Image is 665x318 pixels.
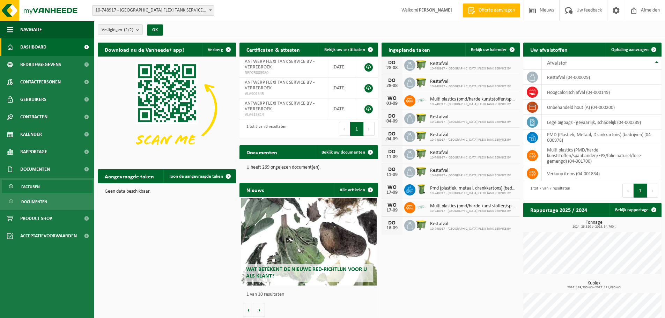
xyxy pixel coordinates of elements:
[246,165,371,170] p: U heeft 269 ongelezen document(en).
[385,190,399,195] div: 17-09
[245,59,315,70] span: ANTWERP FLEXI TANK SERVICE BV - VERREBROEK
[385,226,399,231] div: 18-09
[20,108,47,126] span: Contracten
[98,43,191,56] h2: Download nu de Vanheede+ app!
[245,80,315,91] span: ANTWERP FLEXI TANK SERVICE BV - VERREBROEK
[415,94,427,106] img: LP-SK-00500-LPE-16
[327,98,357,119] td: [DATE]
[647,184,658,198] button: Next
[385,167,399,172] div: DO
[239,183,271,197] h2: Nieuws
[430,204,516,209] span: Multi plastics (pmd/harde kunststoffen/spanbanden/eps/folie naturel/folie gemeng...
[465,43,519,57] a: Bekijk uw kalender
[20,161,50,178] span: Documenten
[542,145,662,166] td: multi plastics (PMD/harde kunststoffen/spanbanden/EPS/folie naturel/folie gemengd) (04-001700)
[527,281,662,289] h3: Kubiek
[385,83,399,88] div: 28-08
[246,292,374,297] p: 1 van 10 resultaten
[547,60,567,66] span: Afvalstof
[239,43,307,56] h2: Certificaten & attesten
[20,38,46,56] span: Dashboard
[21,180,40,193] span: Facturen
[415,112,427,124] img: WB-1100-HPE-GN-50
[606,43,661,57] a: Ophaling aanvragen
[542,166,662,181] td: verkoop items (04-001834)
[430,114,511,120] span: Restafval
[20,56,61,73] span: Bedrijfsgegevens
[385,185,399,190] div: WO
[385,119,399,124] div: 04-09
[430,209,516,213] span: 10-748917 - [GEOGRAPHIC_DATA] FLEXI TANK SERVICE BV
[93,6,214,15] span: 10-748917 - ANTWERP FLEXI TANK SERVICE BV - VERREBROEK
[334,183,377,197] a: Alle artikelen
[385,202,399,208] div: WO
[523,43,575,56] h2: Uw afvalstoffen
[245,112,321,118] span: VLA613814
[339,122,350,136] button: Previous
[523,203,594,216] h2: Rapportage 2025 / 2024
[477,7,517,14] span: Offerte aanvragen
[202,43,235,57] button: Verberg
[327,77,357,98] td: [DATE]
[527,225,662,229] span: 2024: 25,320 t - 2025: 34,760 t
[385,137,399,142] div: 04-09
[239,145,284,159] h2: Documenten
[20,91,46,108] span: Gebruikers
[245,70,321,76] span: RED25003980
[385,78,399,83] div: DO
[316,145,377,159] a: Bekijk uw documenten
[542,115,662,130] td: lege bigbags - gevaarlijk, schadelijk (04-000239)
[20,126,42,143] span: Kalender
[527,286,662,289] span: 2024: 189,500 m3 - 2025: 121,080 m3
[430,156,511,160] span: 10-748917 - [GEOGRAPHIC_DATA] FLEXI TANK SERVICE BV
[20,73,61,91] span: Contactpersonen
[245,91,321,97] span: VLA901545
[430,79,511,84] span: Restafval
[2,180,93,193] a: Facturen
[385,149,399,155] div: DO
[243,303,254,317] button: Vorige
[385,113,399,119] div: DO
[20,21,42,38] span: Navigatie
[241,198,376,286] a: Wat betekent de nieuwe RED-richtlijn voor u als klant?
[102,25,133,35] span: Vestigingen
[430,67,511,71] span: 10-748917 - [GEOGRAPHIC_DATA] FLEXI TANK SERVICE BV
[430,191,516,195] span: 10-748917 - [GEOGRAPHIC_DATA] FLEXI TANK SERVICE BV
[415,183,427,195] img: WB-0240-HPE-GN-50
[208,47,223,52] span: Verberg
[382,43,437,56] h2: Ingeplande taken
[622,184,634,198] button: Previous
[471,47,507,52] span: Bekijk uw kalender
[21,195,47,208] span: Documenten
[324,47,365,52] span: Bekijk uw certificaten
[385,172,399,177] div: 11-09
[246,267,367,279] span: Wat betekent de nieuwe RED-richtlijn voor u als klant?
[319,43,377,57] a: Bekijk uw certificaten
[163,169,235,183] a: Toon de aangevraagde taken
[385,220,399,226] div: DO
[2,195,93,208] a: Documenten
[98,169,161,183] h2: Aangevraagde taken
[415,130,427,142] img: WB-1100-HPE-GN-50
[415,201,427,213] img: LP-SK-00500-LPE-16
[169,174,223,179] span: Toon de aangevraagde taken
[430,227,511,231] span: 10-748917 - [GEOGRAPHIC_DATA] FLEXI TANK SERVICE BV
[430,61,511,67] span: Restafval
[430,97,516,102] span: Multi plastics (pmd/harde kunststoffen/spanbanden/eps/folie naturel/folie gemeng...
[430,102,516,106] span: 10-748917 - [GEOGRAPHIC_DATA] FLEXI TANK SERVICE BV
[385,131,399,137] div: DO
[430,150,511,156] span: Restafval
[147,24,163,36] button: OK
[385,60,399,66] div: DO
[430,168,511,173] span: Restafval
[415,219,427,231] img: WB-1100-HPE-GN-50
[20,227,77,245] span: Acceptatievoorwaarden
[430,221,511,227] span: Restafval
[415,76,427,88] img: WB-1100-HPE-GN-50
[463,3,520,17] a: Offerte aanvragen
[385,66,399,71] div: 28-08
[430,84,511,89] span: 10-748917 - [GEOGRAPHIC_DATA] FLEXI TANK SERVICE BV
[527,183,570,198] div: 1 tot 7 van 7 resultaten
[430,132,511,138] span: Restafval
[243,121,286,136] div: 1 tot 3 van 3 resultaten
